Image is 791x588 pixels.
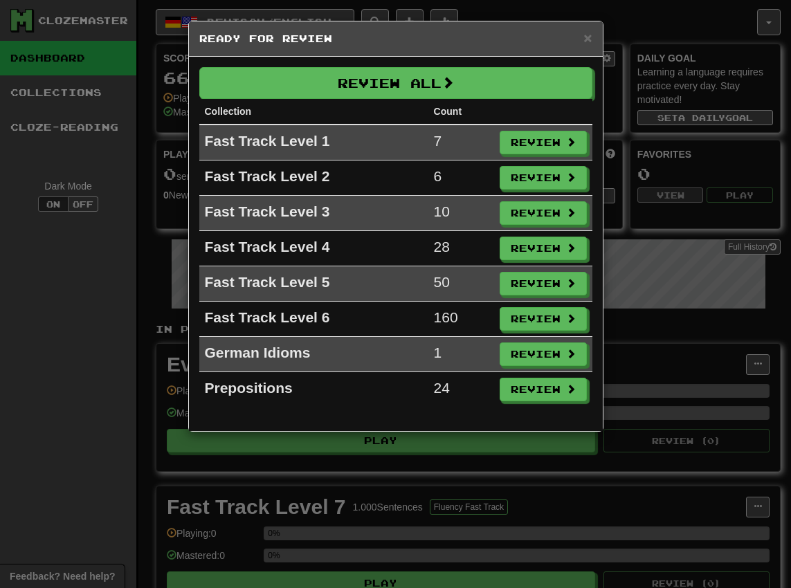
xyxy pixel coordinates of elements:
[428,266,494,302] td: 50
[500,166,587,190] button: Review
[199,266,428,302] td: Fast Track Level 5
[199,372,428,407] td: Prepositions
[500,378,587,401] button: Review
[199,32,592,46] h5: Ready for Review
[428,337,494,372] td: 1
[500,342,587,366] button: Review
[428,196,494,231] td: 10
[199,125,428,160] td: Fast Track Level 1
[199,196,428,231] td: Fast Track Level 3
[500,131,587,154] button: Review
[199,160,428,196] td: Fast Track Level 2
[583,30,592,46] span: ×
[428,231,494,266] td: 28
[500,307,587,331] button: Review
[500,201,587,225] button: Review
[199,302,428,337] td: Fast Track Level 6
[583,30,592,45] button: Close
[500,237,587,260] button: Review
[428,372,494,407] td: 24
[428,99,494,125] th: Count
[428,302,494,337] td: 160
[199,67,592,99] button: Review All
[428,160,494,196] td: 6
[500,272,587,295] button: Review
[199,337,428,372] td: German Idioms
[199,99,428,125] th: Collection
[428,125,494,160] td: 7
[199,231,428,266] td: Fast Track Level 4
